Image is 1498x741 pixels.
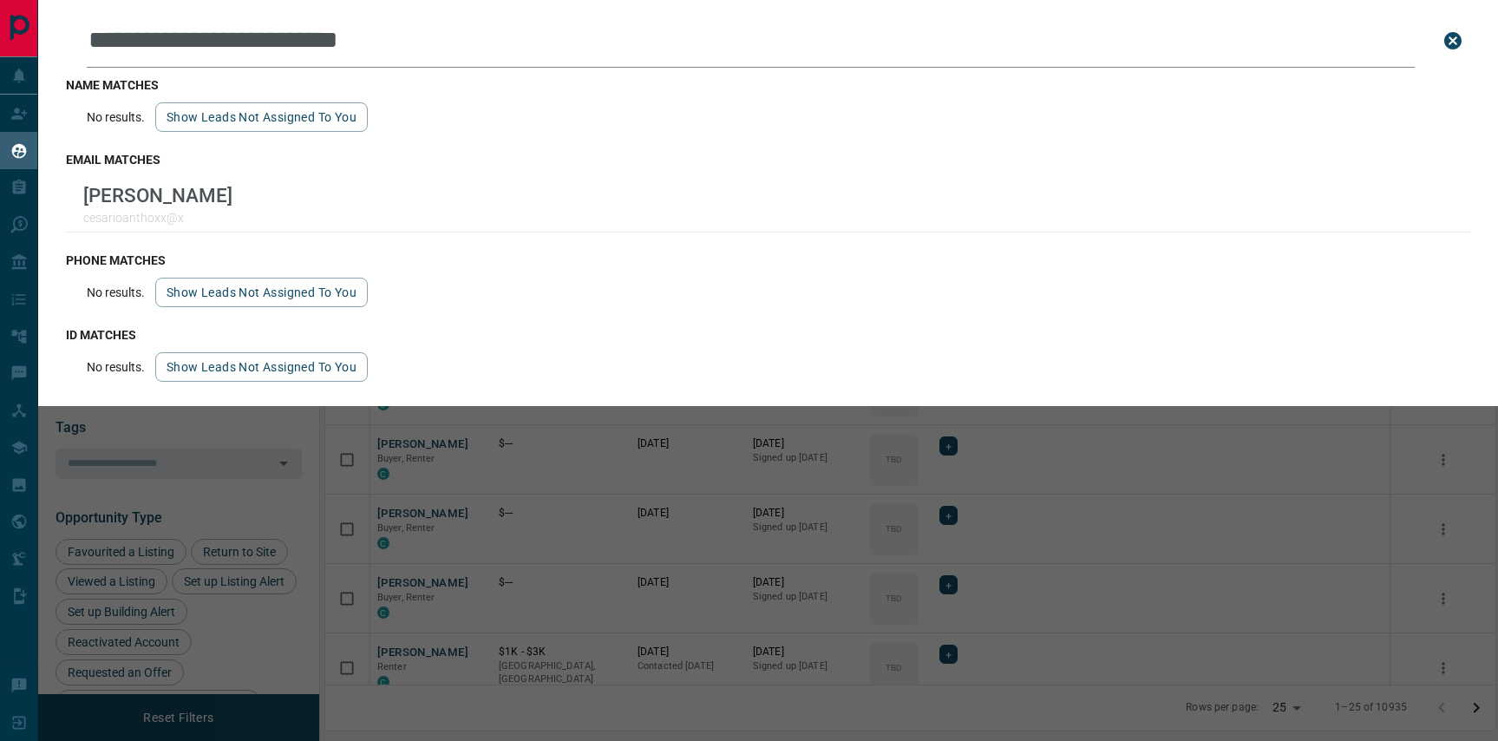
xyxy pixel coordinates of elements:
[87,360,145,374] p: No results.
[83,184,232,207] p: [PERSON_NAME]
[87,110,145,124] p: No results.
[66,328,1470,342] h3: id matches
[155,102,368,132] button: show leads not assigned to you
[155,278,368,307] button: show leads not assigned to you
[66,253,1470,267] h3: phone matches
[66,153,1470,167] h3: email matches
[1436,23,1470,58] button: close search bar
[83,211,232,225] p: cesarioanthoxx@x
[66,78,1470,92] h3: name matches
[87,285,145,299] p: No results.
[155,352,368,382] button: show leads not assigned to you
